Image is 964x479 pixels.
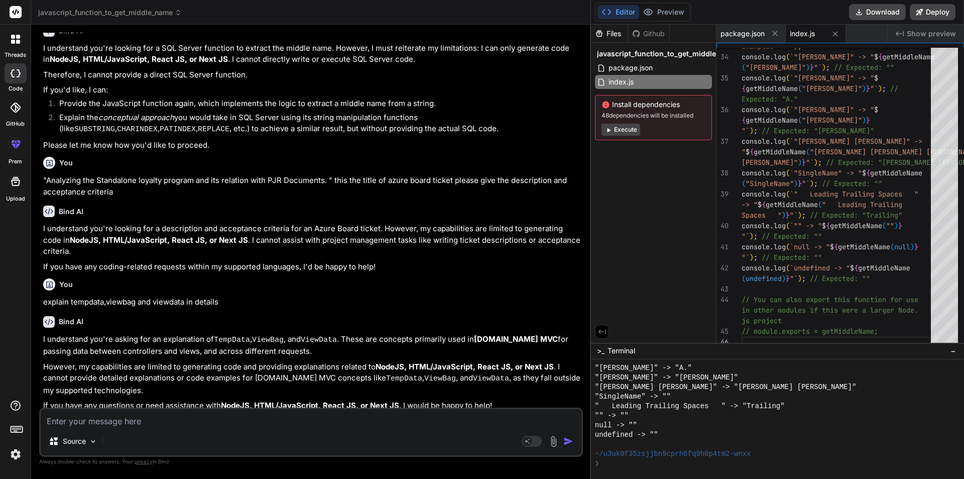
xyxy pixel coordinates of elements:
[43,84,581,96] p: If you'd like, I can:
[595,373,738,382] span: "[PERSON_NAME]" -> "[PERSON_NAME]"
[774,73,786,82] span: log
[794,179,798,188] span: )
[786,211,790,220] span: }
[770,137,774,146] span: .
[770,52,774,61] span: .
[774,105,786,114] span: log
[774,137,786,146] span: log
[160,125,196,134] code: PATINDEX
[750,232,754,241] span: )
[742,316,782,325] span: js project
[742,147,746,156] span: "
[742,158,798,167] span: [PERSON_NAME]"
[882,52,934,61] span: getMiddleName
[790,211,798,220] span: "`
[762,200,766,209] span: {
[473,374,509,383] code: ViewData
[910,4,955,20] button: Deploy
[950,346,956,356] span: −
[910,242,914,251] span: )
[770,263,774,272] span: .
[862,116,866,125] span: )
[59,158,73,168] h6: You
[720,29,765,39] span: package.json
[774,189,786,199] span: log
[770,221,774,230] span: .
[894,242,910,251] span: null
[790,29,815,39] span: index.js
[862,168,866,177] span: $
[742,63,746,72] span: (
[43,43,581,65] p: I understand you're looking for a SQL Server function to extract the middle name. However, I must...
[770,242,774,251] span: .
[601,112,705,120] span: 48 dependencies will be installed
[774,242,786,251] span: log
[601,124,640,136] button: Execute
[595,382,857,392] span: "[PERSON_NAME] [PERSON_NAME]" -> "[PERSON_NAME] [PERSON_NAME]"
[754,253,758,262] span: ;
[898,221,902,230] span: }
[750,126,754,135] span: )
[818,200,822,209] span: (
[59,317,83,327] h6: Bind AI
[882,221,886,230] span: (
[59,279,73,290] h6: You
[43,140,581,151] p: Please let me know how you'd like to proceed.
[814,179,818,188] span: ;
[786,189,790,199] span: (
[601,100,705,110] span: Install dependencies
[742,306,918,315] span: in other modules if this were a larger Node.
[98,113,174,122] em: conceptual approach
[746,179,794,188] span: "SingleName"
[595,430,658,440] span: undefined -> ""
[43,400,581,412] p: If you have any questions or need assistance with , I would be happy to help!
[742,253,750,262] span: "`
[716,242,729,252] div: 41
[802,158,806,167] span: }
[822,200,902,209] span: " Leading Trailing
[595,411,629,421] span: "" -> ""
[716,168,729,178] div: 38
[716,189,729,200] div: 39
[782,211,786,220] span: )
[802,84,862,93] span: "[PERSON_NAME]"
[854,263,858,272] span: {
[862,84,866,93] span: )
[9,84,23,93] label: code
[886,221,894,230] span: ""
[70,235,248,245] strong: NodeJS, HTML/JavaScript, React JS, or Next JS
[866,116,870,125] span: }
[802,116,862,125] span: "[PERSON_NAME]"
[214,336,250,344] code: TempData
[591,29,628,39] div: Files
[746,147,750,156] span: $
[822,221,826,230] span: $
[890,242,894,251] span: (
[38,8,182,18] span: javascript_function_to_get_middle_name
[742,73,770,82] span: console
[746,84,798,93] span: getMiddleName
[595,449,751,459] span: ~/u3uk0f35zsjjbn9cprh6fq9h0p4tm2-wnxx
[742,263,770,272] span: console
[770,105,774,114] span: .
[742,327,878,336] span: // module.exports = getMiddleName;
[597,346,605,356] span: >_
[806,63,810,72] span: )
[43,261,581,273] p: If you have any coding-related requests within my supported languages, I'd be happy to help!
[742,84,746,93] span: {
[786,105,790,114] span: (
[818,158,822,167] span: ;
[39,457,583,466] p: Always double-check its answers. Your in Bind
[74,125,115,134] code: SUBSTRING
[754,126,758,135] span: ;
[774,263,786,272] span: log
[874,105,878,114] span: $
[386,374,422,383] code: TempData
[770,189,774,199] span: .
[63,436,86,446] p: Source
[822,179,882,188] span: // Expected: ""
[750,147,754,156] span: {
[802,274,806,283] span: ;
[716,136,729,147] div: 37
[774,52,786,61] span: log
